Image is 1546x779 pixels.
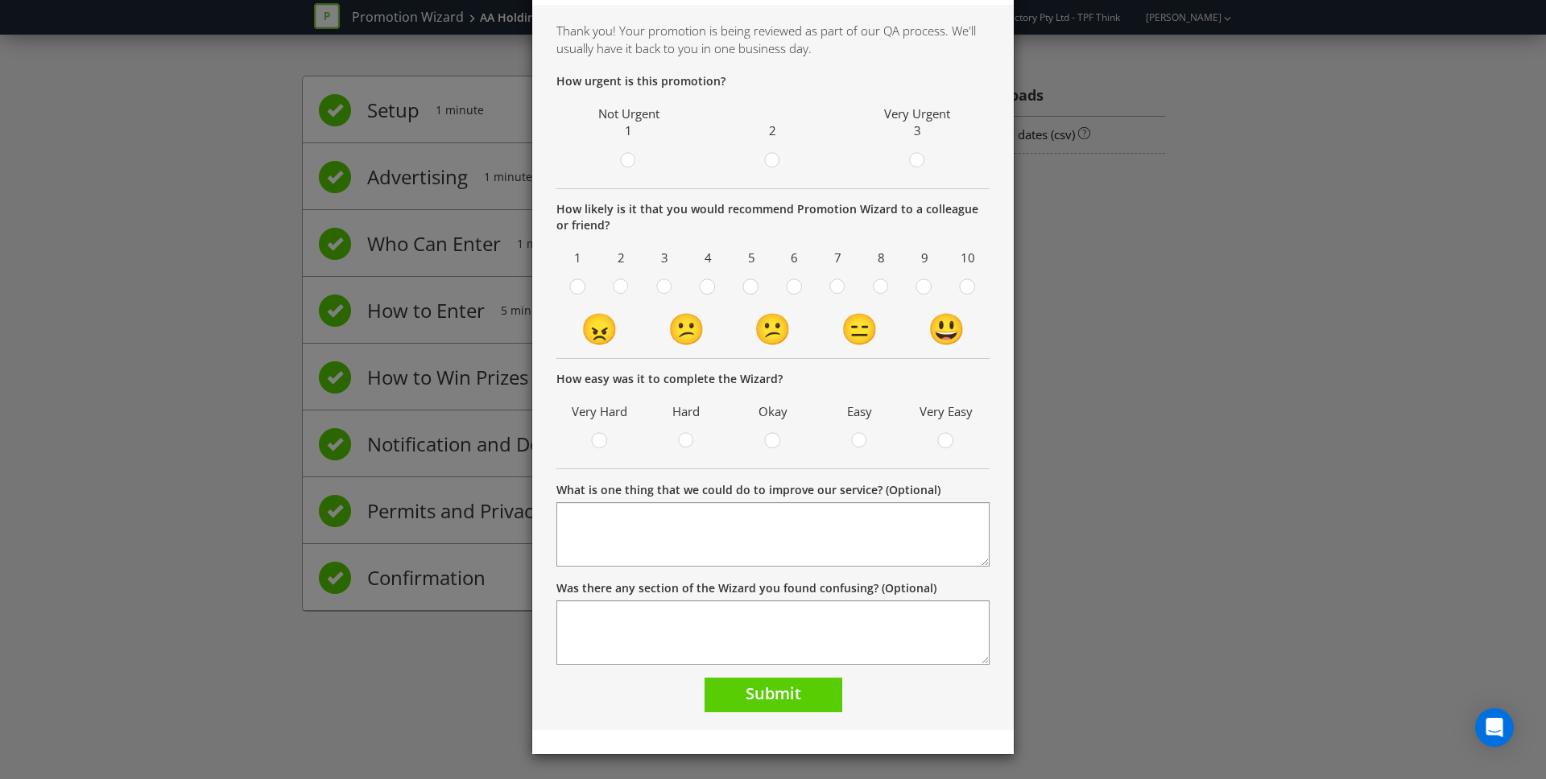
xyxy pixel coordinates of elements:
span: 3 [914,122,921,138]
p: How easy was it to complete the Wizard? [556,371,990,387]
span: 8 [864,245,899,270]
span: 7 [821,245,856,270]
span: 4 [690,245,725,270]
label: What is one thing that we could do to improve our service? (Optional) [556,482,940,498]
button: Submit [705,678,842,712]
span: 10 [950,245,986,270]
td: 😑 [816,307,903,350]
span: Very Easy [911,399,982,424]
span: Easy [825,399,895,424]
span: 2 [604,245,639,270]
span: Very Urgent [884,105,950,122]
span: Okay [738,399,808,424]
p: How urgent is this promotion? [556,73,990,89]
div: Open Intercom Messenger [1475,708,1514,747]
span: 3 [647,245,683,270]
span: 1 [560,245,596,270]
span: 2 [769,122,776,138]
td: 😕 [643,307,730,350]
p: How likely is it that you would recommend Promotion Wizard to a colleague or friend? [556,201,990,233]
span: Very Hard [564,399,635,424]
span: 1 [625,122,632,138]
td: 😃 [903,307,990,350]
span: Submit [746,682,801,704]
label: Was there any section of the Wizard you found confusing? (Optional) [556,580,936,596]
td: 😕 [730,307,816,350]
td: 😠 [556,307,643,350]
span: 5 [734,245,769,270]
span: 9 [907,245,942,270]
span: Thank you! Your promotion is being reviewed as part of our QA process. We'll usually have it back... [556,23,976,56]
span: 6 [777,245,812,270]
span: Not Urgent [598,105,659,122]
span: Hard [651,399,722,424]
